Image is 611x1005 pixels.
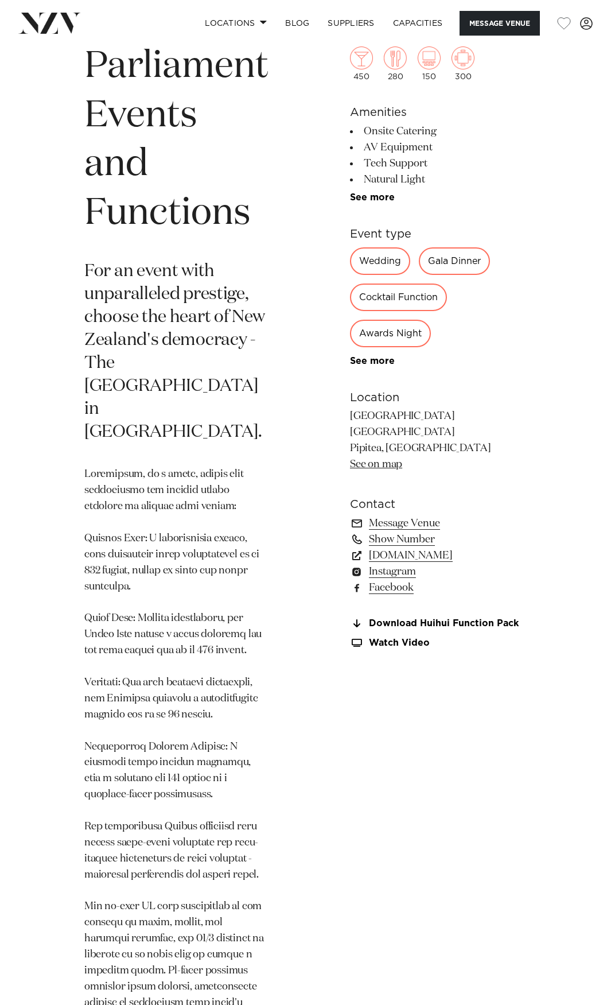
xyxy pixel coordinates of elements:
[460,11,540,36] button: Message Venue
[350,548,527,564] a: [DOMAIN_NAME]
[18,13,81,33] img: nzv-logo.png
[350,638,527,647] a: Watch Video
[350,172,527,188] li: Natural Light
[350,515,527,531] a: Message Venue
[384,46,407,81] div: 280
[350,409,527,473] p: [GEOGRAPHIC_DATA] [GEOGRAPHIC_DATA] Pipitea, [GEOGRAPHIC_DATA]
[350,389,527,406] h6: Location
[384,46,407,69] img: dining.png
[350,226,527,243] h6: Event type
[350,123,527,139] li: Onsite Catering
[350,531,527,548] a: Show Number
[452,46,474,81] div: 300
[350,459,402,469] a: See on map
[350,247,410,275] div: Wedding
[350,284,447,311] div: Cocktail Function
[318,11,383,36] a: SUPPLIERS
[452,46,474,69] img: meeting.png
[419,247,490,275] div: Gala Dinner
[418,46,441,69] img: theatre.png
[350,46,373,69] img: cocktail.png
[418,46,441,81] div: 150
[350,496,527,513] h6: Contact
[350,564,527,580] a: Instagram
[350,156,527,172] li: Tech Support
[350,580,527,596] a: Facebook
[350,104,527,121] h6: Amenities
[384,11,452,36] a: Capacities
[350,320,431,347] div: Awards Night
[350,139,527,156] li: AV Equipment
[276,11,318,36] a: BLOG
[84,261,268,444] p: For an event with unparalleled prestige, choose the heart of New Zealand's democracy - The [GEOGR...
[196,11,276,36] a: Locations
[350,619,527,629] a: Download Huihui Function Pack
[350,46,373,81] div: 450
